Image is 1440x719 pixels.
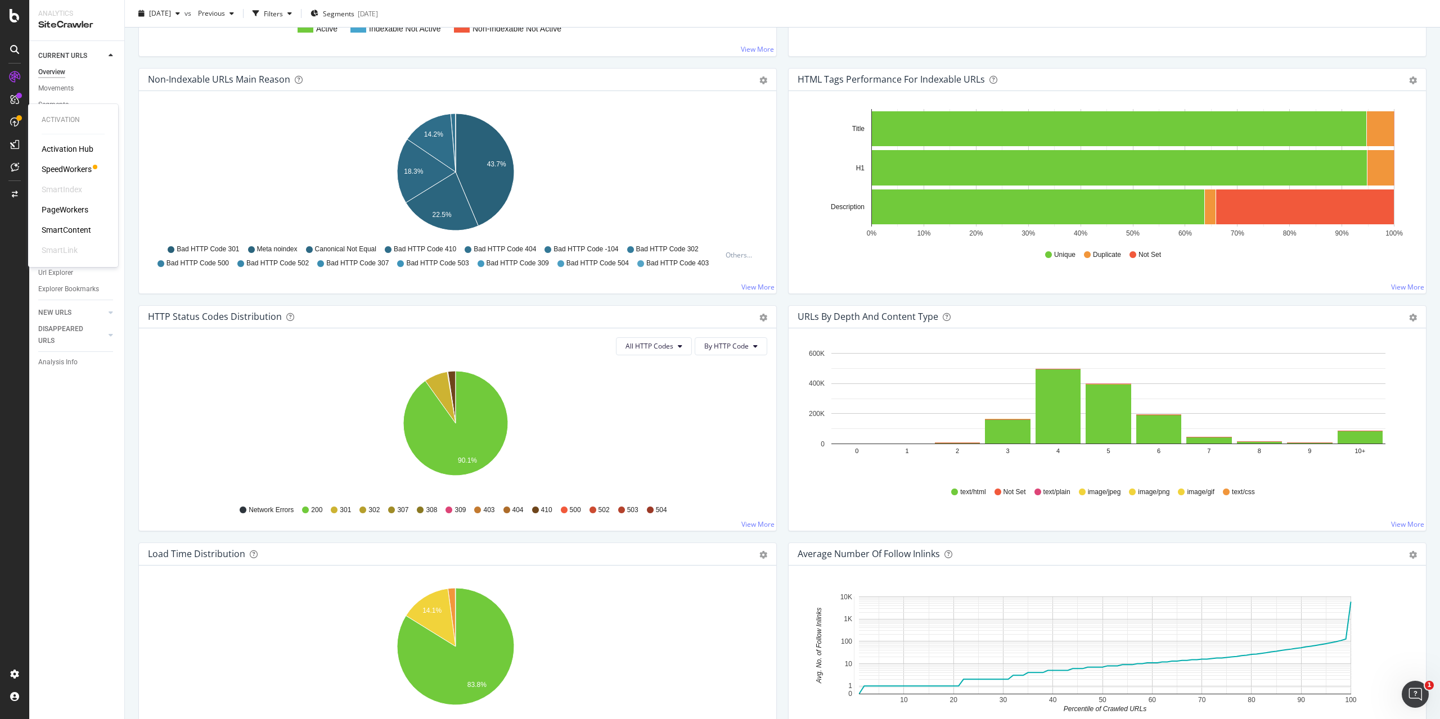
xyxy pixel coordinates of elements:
div: SmartLink [42,245,78,256]
span: Bad HTTP Code 403 [646,259,709,268]
text: 100% [1385,229,1403,237]
span: Bad HTTP Code 502 [246,259,309,268]
div: Movements [38,83,74,94]
text: 10+ [1354,447,1365,454]
span: text/html [960,487,985,497]
span: 500 [570,505,581,515]
svg: A chart. [798,109,1413,239]
svg: A chart. [798,346,1413,477]
span: Bad HTTP Code 410 [394,245,456,254]
span: Network Errors [249,505,294,515]
div: Activation [42,115,105,125]
text: 100 [841,637,852,645]
text: 22.5% [433,211,452,219]
iframe: Intercom live chat [1402,681,1429,708]
text: 1K [844,615,852,623]
span: Bad HTTP Code -104 [553,245,618,254]
span: Duplicate [1093,250,1121,260]
span: 410 [541,505,552,515]
text: 400K [809,379,825,387]
text: Description [831,203,865,211]
div: CURRENT URLS [38,50,87,62]
text: Title [852,125,865,133]
div: NEW URLS [38,307,71,319]
div: Others... [726,250,757,260]
text: 14.1% [422,606,442,614]
a: NEW URLS [38,307,105,319]
text: 83.8% [467,681,487,689]
text: 0% [867,229,877,237]
span: Not Set [1138,250,1161,260]
a: Url Explorer [38,267,116,279]
svg: A chart. [148,109,763,239]
span: 502 [598,505,610,515]
text: Indexable Not Active [369,24,441,33]
text: 6 [1157,447,1160,454]
text: 100 [1345,696,1356,704]
span: text/plain [1043,487,1070,497]
text: 4 [1056,447,1060,454]
div: Average Number of Follow Inlinks [798,548,940,559]
a: SpeedWorkers [42,164,92,175]
button: By HTTP Code [695,337,767,355]
div: A chart. [148,584,763,714]
a: Analysis Info [38,356,116,368]
div: Url Explorer [38,267,73,279]
span: 2025 Sep. 12th [149,8,171,18]
text: 7 [1207,447,1210,454]
div: HTTP Status Codes Distribution [148,311,282,322]
span: 404 [512,505,524,515]
span: Bad HTTP Code 500 [166,259,229,268]
text: 30 [1000,696,1007,704]
text: 60% [1178,229,1192,237]
span: Bad HTTP Code 307 [326,259,389,268]
span: Bad HTTP Code 504 [566,259,629,268]
a: Segments [38,99,116,111]
text: Active [316,24,337,33]
span: 403 [483,505,494,515]
div: gear [759,314,767,322]
svg: A chart. [148,364,763,495]
span: image/jpeg [1088,487,1121,497]
a: SmartIndex [42,184,82,195]
div: DISAPPEARED URLS [38,323,95,347]
div: Analytics [38,9,115,19]
span: 504 [656,505,667,515]
text: 30% [1021,229,1035,237]
span: image/gif [1187,487,1214,497]
text: 0 [848,690,852,698]
span: 307 [397,505,408,515]
span: Bad HTTP Code 503 [406,259,469,268]
text: Percentile of Crawled URLs [1064,705,1146,713]
span: image/png [1138,487,1169,497]
text: 1 [906,447,909,454]
span: Bad HTTP Code 301 [177,245,239,254]
span: 302 [368,505,380,515]
a: View More [741,519,775,529]
div: Non-Indexable URLs Main Reason [148,74,290,85]
text: 20 [950,696,958,704]
a: Activation Hub [42,143,93,155]
span: Canonical Not Equal [315,245,376,254]
span: 308 [426,505,437,515]
span: 1 [1425,681,1434,690]
button: All HTTP Codes [616,337,692,355]
text: 40 [1049,696,1057,704]
div: gear [1409,314,1417,322]
text: 18.3% [404,168,423,175]
div: Overview [38,66,65,78]
text: 5 [1106,447,1110,454]
text: 60 [1149,696,1156,704]
text: Avg. No. of Follow Inlinks [815,608,823,684]
span: 503 [627,505,638,515]
a: View More [1391,519,1424,529]
span: vs [184,8,193,18]
text: H1 [856,164,865,172]
div: URLs by Depth and Content Type [798,311,938,322]
button: [DATE] [134,4,184,22]
text: 8 [1258,447,1261,454]
text: 43.7% [487,160,506,168]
